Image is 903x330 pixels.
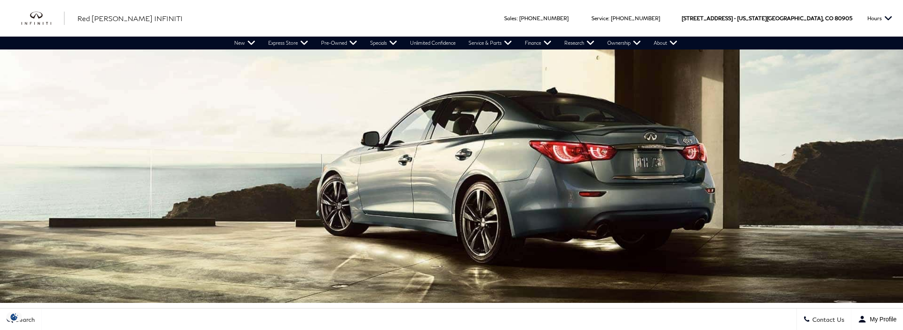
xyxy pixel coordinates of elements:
[77,14,183,22] span: Red [PERSON_NAME] INFINITI
[518,37,558,49] a: Finance
[228,37,262,49] a: New
[228,37,684,49] nav: Main Navigation
[21,12,64,25] a: infiniti
[262,37,315,49] a: Express Store
[404,37,462,49] a: Unlimited Confidence
[682,15,852,22] a: [STREET_ADDRESS] • [US_STATE][GEOGRAPHIC_DATA], CO 80905
[315,37,364,49] a: Pre-Owned
[591,15,608,22] span: Service
[462,37,518,49] a: Service & Parts
[866,316,897,323] span: My Profile
[4,312,24,321] section: Click to Open Cookie Consent Modal
[364,37,404,49] a: Specials
[611,15,660,22] a: [PHONE_NUMBER]
[810,316,845,323] span: Contact Us
[77,13,183,24] a: Red [PERSON_NAME] INFINITI
[517,15,518,22] span: :
[558,37,601,49] a: Research
[504,15,517,22] span: Sales
[519,15,569,22] a: [PHONE_NUMBER]
[601,37,647,49] a: Ownership
[851,308,903,330] button: Open user profile menu
[13,316,35,323] span: Search
[608,15,609,22] span: :
[4,312,24,321] img: Opt-Out Icon
[647,37,684,49] a: About
[21,12,64,25] img: INFINITI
